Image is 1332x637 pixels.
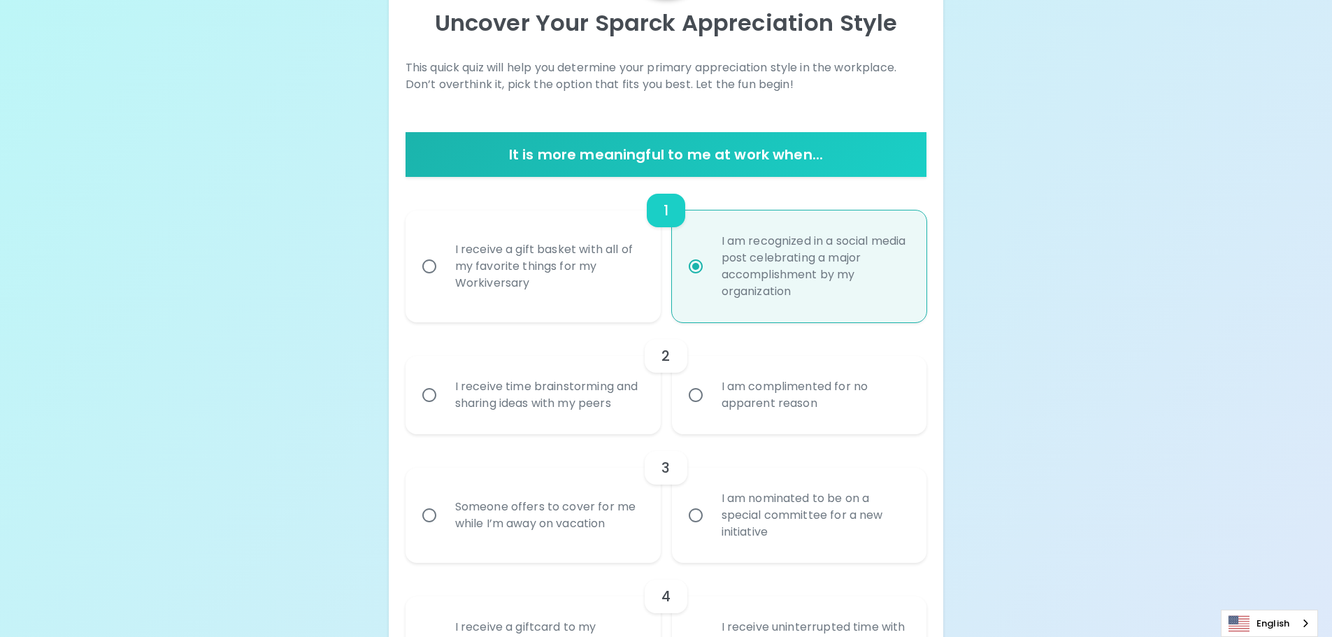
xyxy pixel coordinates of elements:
[664,199,668,222] h6: 1
[710,362,919,429] div: I am complimented for no apparent reason
[710,216,919,317] div: I am recognized in a social media post celebrating a major accomplishment by my organization
[444,362,653,429] div: I receive time brainstorming and sharing ideas with my peers
[406,434,927,563] div: choice-group-check
[406,322,927,434] div: choice-group-check
[1221,610,1318,637] aside: Language selected: English
[1221,610,1318,637] div: Language
[1222,610,1317,636] a: English
[661,457,670,479] h6: 3
[406,59,927,93] p: This quick quiz will help you determine your primary appreciation style in the workplace. Don’t o...
[661,345,670,367] h6: 2
[661,585,671,608] h6: 4
[710,473,919,557] div: I am nominated to be on a special committee for a new initiative
[444,224,653,308] div: I receive a gift basket with all of my favorite things for my Workiversary
[406,9,927,37] p: Uncover Your Sparck Appreciation Style
[411,143,922,166] h6: It is more meaningful to me at work when...
[406,177,927,322] div: choice-group-check
[444,482,653,549] div: Someone offers to cover for me while I’m away on vacation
